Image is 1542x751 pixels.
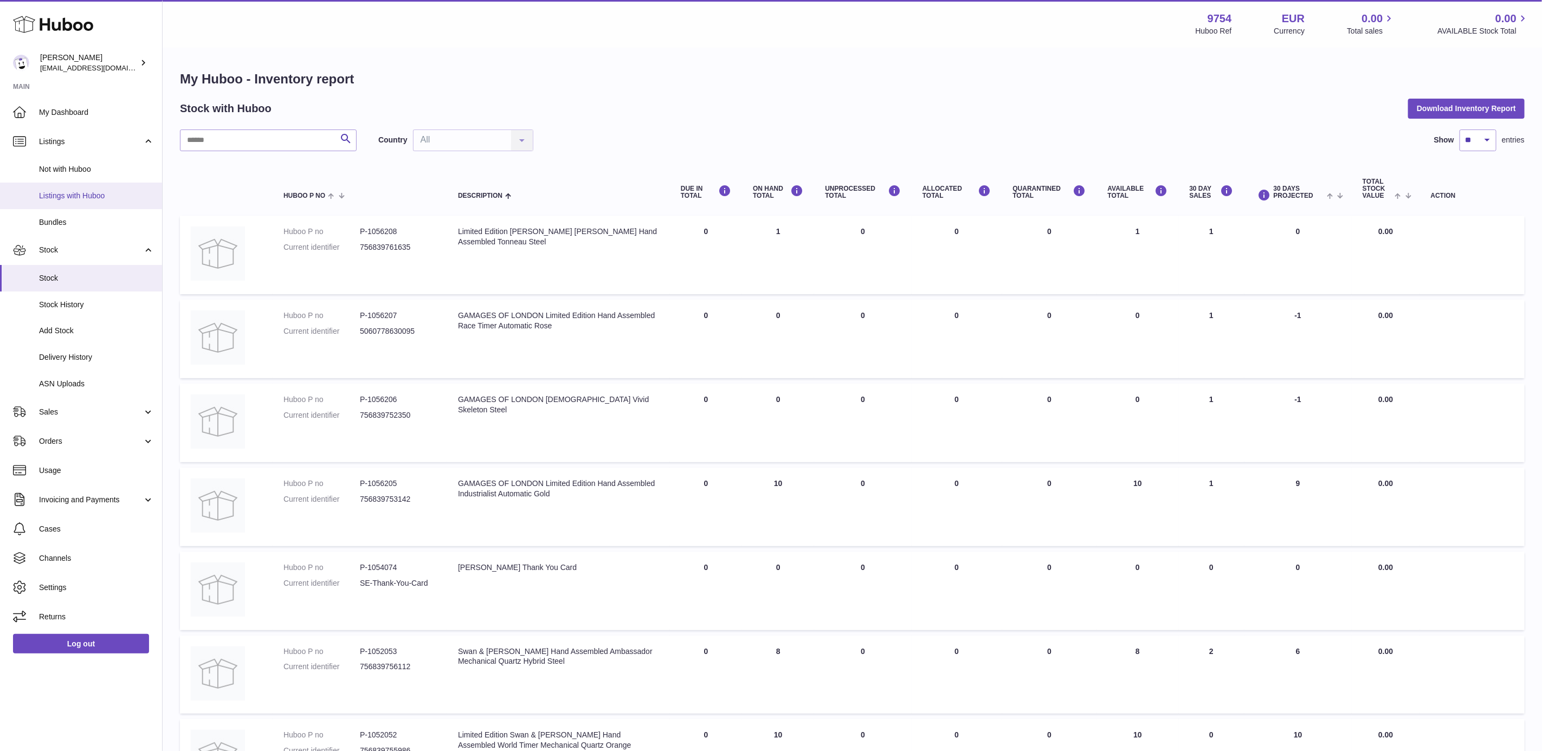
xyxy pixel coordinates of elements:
[1408,99,1525,118] button: Download Inventory Report
[39,553,154,564] span: Channels
[1378,647,1393,656] span: 0.00
[360,562,436,573] dd: P-1054074
[1047,647,1051,656] span: 0
[191,310,245,365] img: product image
[1047,730,1051,739] span: 0
[1179,468,1244,546] td: 1
[283,394,360,405] dt: Huboo P no
[378,135,408,145] label: Country
[912,384,1002,462] td: 0
[39,379,154,389] span: ASN Uploads
[814,468,912,546] td: 0
[670,636,742,714] td: 0
[681,185,731,199] div: DUE IN TOTAL
[39,300,154,310] span: Stock History
[1347,26,1395,36] span: Total sales
[742,216,814,294] td: 1
[825,185,901,199] div: UNPROCESSED Total
[360,578,436,588] dd: SE-Thank-You-Card
[283,192,325,199] span: Huboo P no
[1378,227,1393,236] span: 0.00
[912,216,1002,294] td: 0
[360,226,436,237] dd: P-1056208
[283,494,360,504] dt: Current identifier
[1244,468,1352,546] td: 9
[283,226,360,237] dt: Huboo P no
[39,465,154,476] span: Usage
[180,70,1525,88] h1: My Huboo - Inventory report
[1274,185,1324,199] span: 30 DAYS PROJECTED
[360,646,436,657] dd: P-1052053
[283,662,360,672] dt: Current identifier
[1097,300,1179,378] td: 0
[922,185,991,199] div: ALLOCATED Total
[39,107,154,118] span: My Dashboard
[1196,26,1232,36] div: Huboo Ref
[458,226,659,247] div: Limited Edition [PERSON_NAME] [PERSON_NAME] Hand Assembled Tonneau Steel
[1347,11,1395,36] a: 0.00 Total sales
[1244,300,1352,378] td: -1
[742,468,814,546] td: 10
[1431,192,1514,199] div: Action
[670,384,742,462] td: 0
[360,394,436,405] dd: P-1056206
[39,164,154,174] span: Not with Huboo
[39,352,154,362] span: Delivery History
[191,478,245,533] img: product image
[39,273,154,283] span: Stock
[1179,216,1244,294] td: 1
[1097,216,1179,294] td: 1
[1097,552,1179,630] td: 0
[814,300,912,378] td: 0
[283,242,360,253] dt: Current identifier
[1274,26,1305,36] div: Currency
[1047,479,1051,488] span: 0
[39,612,154,622] span: Returns
[360,326,436,336] dd: 5060778630095
[283,578,360,588] dt: Current identifier
[742,384,814,462] td: 0
[191,394,245,449] img: product image
[1437,11,1529,36] a: 0.00 AVAILABLE Stock Total
[180,101,272,116] h2: Stock with Huboo
[458,730,659,750] div: Limited Edition Swan & [PERSON_NAME] Hand Assembled World Timer Mechanical Quartz Orange
[458,562,659,573] div: [PERSON_NAME] Thank You Card
[13,55,29,71] img: internalAdmin-9754@internal.huboo.com
[360,410,436,420] dd: 756839752350
[1434,135,1454,145] label: Show
[670,300,742,378] td: 0
[283,410,360,420] dt: Current identifier
[1190,185,1234,199] div: 30 DAY SALES
[753,185,803,199] div: ON HAND Total
[1502,135,1525,145] span: entries
[1097,468,1179,546] td: 10
[1047,395,1051,404] span: 0
[1362,11,1383,26] span: 0.00
[912,552,1002,630] td: 0
[40,63,159,72] span: [EMAIL_ADDRESS][DOMAIN_NAME]
[283,730,360,740] dt: Huboo P no
[360,478,436,489] dd: P-1056205
[283,478,360,489] dt: Huboo P no
[1378,563,1393,572] span: 0.00
[39,217,154,228] span: Bundles
[912,636,1002,714] td: 0
[814,636,912,714] td: 0
[13,634,149,653] a: Log out
[39,436,143,446] span: Orders
[742,552,814,630] td: 0
[1244,216,1352,294] td: 0
[191,226,245,281] img: product image
[39,137,143,147] span: Listings
[1378,479,1393,488] span: 0.00
[1179,384,1244,462] td: 1
[458,192,502,199] span: Description
[1047,563,1051,572] span: 0
[40,53,138,73] div: [PERSON_NAME]
[283,310,360,321] dt: Huboo P no
[814,216,912,294] td: 0
[283,562,360,573] dt: Huboo P no
[912,468,1002,546] td: 0
[1047,311,1051,320] span: 0
[360,242,436,253] dd: 756839761635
